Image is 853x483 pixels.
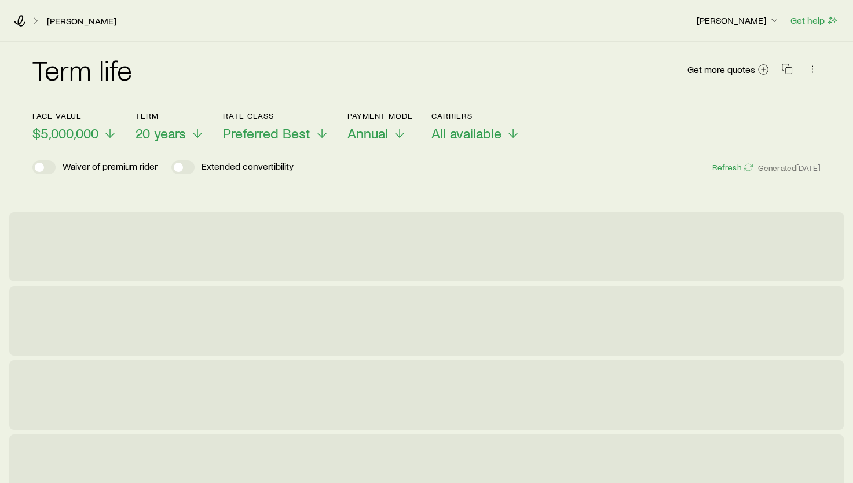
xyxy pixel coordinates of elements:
[202,160,294,174] p: Extended convertibility
[32,125,98,141] span: $5,000,000
[347,111,413,120] p: Payment Mode
[431,111,520,142] button: CarriersAll available
[223,111,329,120] p: Rate Class
[136,111,204,120] p: Term
[431,125,501,141] span: All available
[697,14,780,26] p: [PERSON_NAME]
[687,65,755,74] span: Get more quotes
[46,16,117,27] a: [PERSON_NAME]
[696,14,781,28] button: [PERSON_NAME]
[223,125,310,141] span: Preferred Best
[431,111,520,120] p: Carriers
[223,111,329,142] button: Rate ClassPreferred Best
[711,162,753,173] button: Refresh
[32,111,117,120] p: Face value
[63,160,158,174] p: Waiver of premium rider
[687,63,770,76] a: Get more quotes
[758,163,821,173] span: Generated
[136,111,204,142] button: Term20 years
[796,163,821,173] span: [DATE]
[136,125,186,141] span: 20 years
[347,125,388,141] span: Annual
[347,111,413,142] button: Payment ModeAnnual
[32,111,117,142] button: Face value$5,000,000
[32,56,132,83] h2: Term life
[790,14,839,27] button: Get help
